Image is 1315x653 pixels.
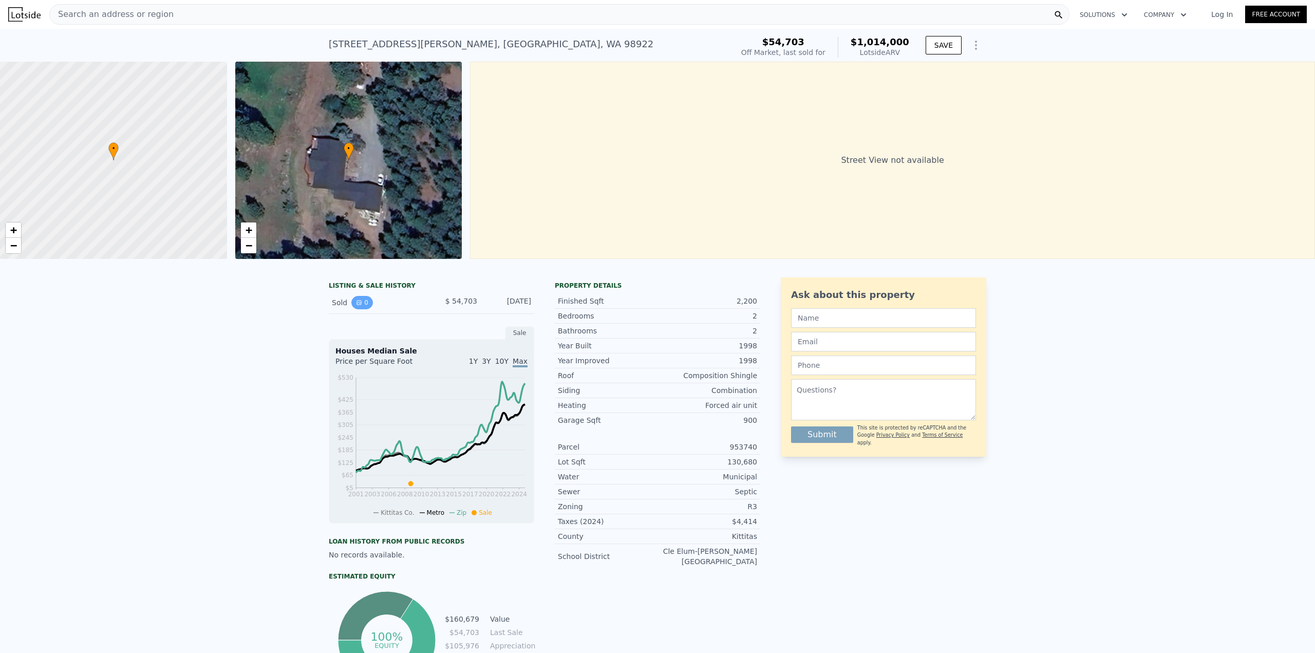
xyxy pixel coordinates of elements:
a: Zoom in [6,222,21,238]
button: View historical data [351,296,373,309]
div: Estimated Equity [329,572,534,581]
span: Search an address or region [50,8,174,21]
tspan: 2006 [381,491,397,498]
td: Appreciation [488,640,534,651]
span: Kittitas Co. [381,509,414,516]
a: Terms of Service [922,432,963,438]
tspan: 2008 [397,491,413,498]
div: 2 [657,311,757,321]
tspan: 100% [370,630,403,643]
div: 1998 [657,341,757,351]
div: Year Built [558,341,657,351]
span: $1,014,000 [851,36,909,47]
div: [STREET_ADDRESS][PERSON_NAME] , [GEOGRAPHIC_DATA] , WA 98922 [329,37,653,51]
div: Street View not available [470,62,1315,259]
div: Cle Elum-[PERSON_NAME][GEOGRAPHIC_DATA] [657,546,757,567]
div: Taxes (2024) [558,516,657,527]
div: 130,680 [657,457,757,467]
div: Parcel [558,442,657,452]
div: County [558,531,657,542]
div: Ask about this property [791,288,976,302]
tspan: equity [374,641,399,649]
div: LISTING & SALE HISTORY [329,282,534,292]
div: 2 [657,326,757,336]
div: 2,200 [657,296,757,306]
tspan: $65 [342,472,353,479]
a: Log In [1199,9,1245,20]
div: Finished Sqft [558,296,657,306]
tspan: 2024 [511,491,527,498]
div: • [108,142,119,160]
div: Sewer [558,487,657,497]
div: This site is protected by reCAPTCHA and the Google and apply. [857,424,976,446]
div: • [344,142,354,160]
tspan: 2003 [364,491,380,498]
td: $160,679 [444,613,480,625]
span: $ 54,703 [445,297,477,305]
a: Zoom out [6,238,21,253]
tspan: $5 [346,484,353,492]
tspan: $365 [337,409,353,416]
tspan: $530 [337,374,353,381]
input: Phone [791,356,976,375]
div: Heating [558,400,657,411]
div: School District [558,551,657,562]
div: Composition Shingle [657,370,757,381]
tspan: 2022 [495,491,511,498]
span: + [245,223,252,236]
div: Bathrooms [558,326,657,336]
div: Bedrooms [558,311,657,321]
div: Sold [332,296,423,309]
div: Loan history from public records [329,537,534,546]
div: Houses Median Sale [335,346,528,356]
button: SAVE [926,36,962,54]
div: Garage Sqft [558,415,657,425]
td: Last Sale [488,627,534,638]
div: Septic [657,487,757,497]
div: 953740 [657,442,757,452]
span: $54,703 [762,36,804,47]
span: 10Y [495,357,509,365]
span: − [10,239,17,252]
div: Year Improved [558,356,657,366]
tspan: 2015 [446,491,462,498]
span: Zip [457,509,466,516]
div: 900 [657,415,757,425]
tspan: 2010 [414,491,429,498]
div: [DATE] [485,296,531,309]
td: Value [488,613,534,625]
div: 1998 [657,356,757,366]
div: Municipal [657,472,757,482]
button: Solutions [1072,6,1136,24]
a: Zoom out [241,238,256,253]
div: Zoning [558,501,657,512]
input: Email [791,332,976,351]
tspan: 2001 [348,491,364,498]
tspan: 2017 [462,491,478,498]
div: Water [558,472,657,482]
div: Siding [558,385,657,396]
div: Kittitas [657,531,757,542]
button: Show Options [966,35,986,55]
a: Privacy Policy [876,432,910,438]
span: + [10,223,17,236]
td: $54,703 [444,627,480,638]
div: Forced air unit [657,400,757,411]
div: Price per Square Foot [335,356,431,372]
div: Sale [505,326,534,340]
span: Metro [427,509,444,516]
a: Free Account [1245,6,1307,23]
span: Max [513,357,528,367]
div: Lotside ARV [851,47,909,58]
div: Off Market, last sold for [741,47,825,58]
div: Property details [555,282,760,290]
tspan: $185 [337,446,353,454]
span: − [245,239,252,252]
img: Lotside [8,7,41,22]
div: Roof [558,370,657,381]
div: R3 [657,501,757,512]
td: $105,976 [444,640,480,651]
span: 1Y [469,357,478,365]
span: Sale [479,509,492,516]
tspan: $125 [337,459,353,467]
